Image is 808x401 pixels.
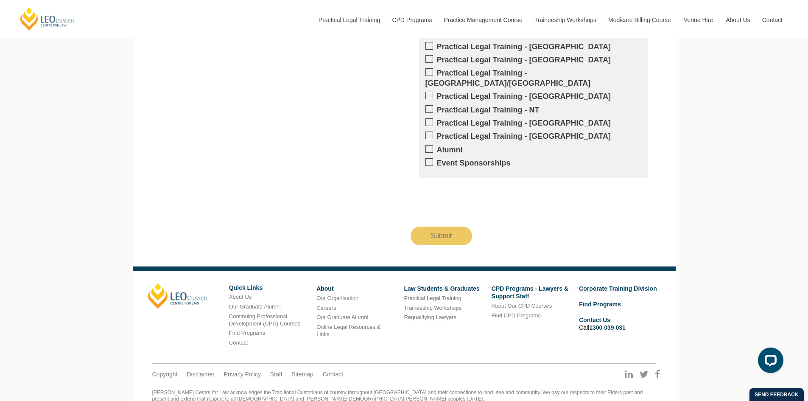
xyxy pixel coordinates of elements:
[411,185,540,218] iframe: reCAPTCHA
[229,330,265,336] a: Find Programs
[492,285,568,300] a: CPD Programs - Lawyers & Support Staff
[19,7,75,31] a: [PERSON_NAME] Centre for Law
[579,301,621,308] a: Find Programs
[404,285,479,292] a: Law Students & Graduates
[229,303,281,310] a: Our Graduate Alumni
[579,317,610,323] a: Contact Us
[152,370,178,378] a: Copyright
[270,370,282,378] a: Staff
[602,2,677,38] a: Medicare Billing Course
[425,132,642,141] label: Practical Legal Training - [GEOGRAPHIC_DATA]
[404,295,461,301] a: Practical Legal Training
[425,68,642,88] label: Practical Legal Training - [GEOGRAPHIC_DATA]/[GEOGRAPHIC_DATA]
[425,118,642,128] label: Practical Legal Training - [GEOGRAPHIC_DATA]
[425,55,642,65] label: Practical Legal Training - [GEOGRAPHIC_DATA]
[312,2,386,38] a: Practical Legal Training
[756,2,789,38] a: Contact
[492,312,541,319] a: Find CPD Programs
[224,370,261,378] a: Privacy Policy
[229,285,310,291] h6: Quick Links
[386,2,437,38] a: CPD Programs
[148,283,208,309] a: [PERSON_NAME]
[404,314,456,320] a: Requalifying Lawyers
[316,305,336,311] a: Careers
[438,2,528,38] a: Practice Management Course
[187,370,214,378] a: Disclaimer
[229,294,252,300] a: About Us
[316,324,380,337] a: Online Legal Resources & Links
[229,313,300,327] a: Continuing Professional Development (CPD) Courses
[404,305,461,311] a: Traineeship Workshops
[425,42,642,52] label: Practical Legal Training - [GEOGRAPHIC_DATA]
[492,303,552,309] a: About Our CPD Courses
[528,2,602,38] a: Traineeship Workshops
[677,2,719,38] a: Venue Hire
[425,158,642,168] label: Event Sponsorships
[425,105,642,115] label: Practical Legal Training - NT
[229,339,248,346] a: Contact
[751,344,787,380] iframe: LiveChat chat widget
[316,295,358,301] a: Our Organisation
[323,370,343,378] a: Contact
[719,2,756,38] a: About Us
[579,315,660,333] li: Call
[411,227,472,245] input: Submit
[589,324,626,331] a: 1300 039 031
[425,92,642,101] label: Practical Legal Training - [GEOGRAPHIC_DATA]
[425,145,642,155] label: Alumni
[291,370,313,378] a: Sitemap
[316,314,368,320] a: Our Graduate Alumni
[579,285,657,292] a: Corporate Training Division
[316,285,333,292] a: About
